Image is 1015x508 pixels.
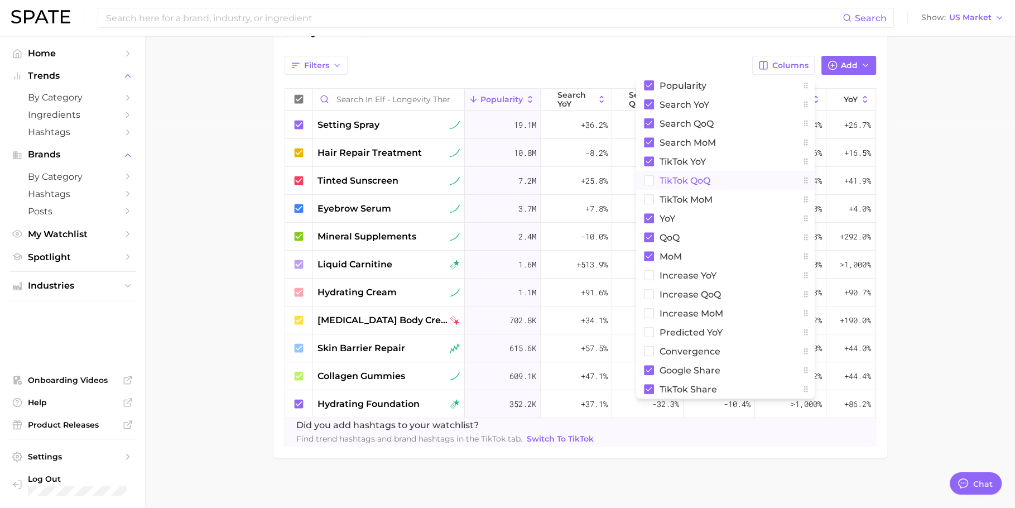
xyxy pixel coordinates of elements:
[28,397,117,408] span: Help
[9,448,136,465] a: Settings
[840,314,871,327] span: +190.0%
[527,434,594,444] span: Switch to TikTok
[581,230,608,243] span: -10.0%
[840,230,871,243] span: +292.0%
[921,15,946,21] span: Show
[772,61,809,70] span: Columns
[450,232,460,242] img: sustained riser
[581,314,608,327] span: +34.1%
[28,252,117,262] span: Spotlight
[514,118,536,132] span: 19.1m
[318,174,398,188] span: tinted sunscreen
[9,416,136,433] a: Product Releases
[629,90,666,108] span: Search QoQ
[660,347,720,356] span: convergence
[612,89,684,111] button: Search QoQ
[636,76,815,399] div: Columns
[509,370,536,383] span: 609.1k
[660,157,706,166] span: TikTok YoY
[791,399,822,409] span: >1,000%
[652,397,679,411] span: -32.3%
[318,202,391,215] span: eyebrow serum
[28,452,117,462] span: Settings
[844,397,871,411] span: +86.2%
[844,370,871,383] span: +44.4%
[581,174,608,188] span: +25.8%
[660,328,723,337] span: Predicted YoY
[660,366,720,375] span: Google Share
[450,204,460,214] img: sustained riser
[28,127,117,137] span: Hashtags
[849,202,871,215] span: +4.0%
[450,371,460,381] img: sustained riser
[918,11,1007,25] button: ShowUS Market
[841,61,858,70] span: Add
[660,138,716,147] span: Search MoM
[28,171,117,182] span: by Category
[660,214,675,223] span: YoY
[949,15,992,21] span: US Market
[28,420,117,430] span: Product Releases
[525,432,596,446] a: Switch to TikTok
[581,118,608,132] span: +36.2%
[660,252,682,261] span: MoM
[450,343,460,353] img: seasonal riser
[11,10,70,23] img: SPATE
[660,309,723,318] span: Increase MoM
[318,146,422,160] span: hair repair treatment
[855,13,887,23] span: Search
[660,100,709,109] span: Search YoY
[9,168,136,185] a: by Category
[844,95,858,104] span: YoY
[660,195,713,204] span: TikTok MoM
[585,202,608,215] span: +7.8%
[844,146,871,160] span: +16.5%
[724,397,751,411] span: -10.4%
[304,61,329,70] span: Filters
[318,258,392,271] span: liquid carnitine
[541,89,612,111] button: Search YoY
[660,176,710,185] span: TikTok QoQ
[28,375,117,385] span: Onboarding Videos
[518,258,536,271] span: 1.6m
[844,286,871,299] span: +90.7%
[576,258,608,271] span: +513.9%
[28,206,117,217] span: Posts
[28,189,117,199] span: Hashtags
[518,202,536,215] span: 3.7m
[9,45,136,62] a: Home
[9,372,136,389] a: Onboarding Videos
[660,233,680,242] span: QoQ
[826,89,876,111] button: YoY
[450,176,460,186] img: sustained riser
[450,287,460,298] img: sustained riser
[9,394,136,411] a: Help
[318,314,448,327] span: [MEDICAL_DATA] body cream
[105,8,843,27] input: Search here for a brand, industry, or ingredient
[581,370,608,383] span: +47.1%
[9,185,136,203] a: Hashtags
[509,342,536,355] span: 615.6k
[660,119,714,128] span: Search QoQ
[660,290,721,299] span: Increase QoQ
[9,248,136,266] a: Spotlight
[9,89,136,106] a: by Category
[660,271,716,280] span: Increase YoY
[318,397,420,411] span: hydrating foundation
[28,150,117,160] span: Brands
[450,120,460,130] img: sustained riser
[660,385,717,394] span: TikTok Share
[28,281,117,291] span: Industries
[581,397,608,411] span: +37.1%
[465,89,541,111] button: Popularity
[518,174,536,188] span: 7.2m
[581,286,608,299] span: +91.6%
[9,68,136,84] button: Trends
[844,118,871,132] span: +26.7%
[28,474,127,484] span: Log Out
[585,146,608,160] span: -8.2%
[450,399,460,409] img: rising star
[450,148,460,158] img: sustained riser
[28,48,117,59] span: Home
[318,370,405,383] span: collagen gummies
